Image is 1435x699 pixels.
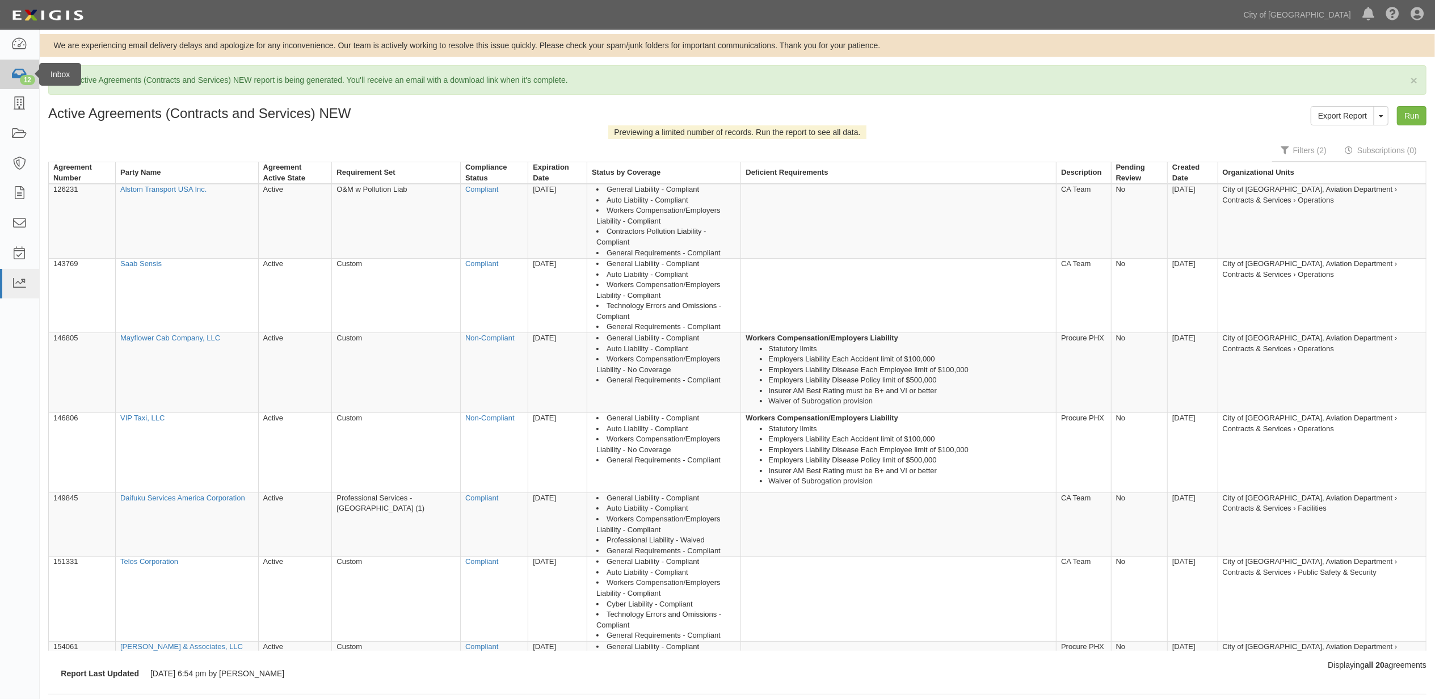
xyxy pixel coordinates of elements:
li: General Requirements - Compliant [596,630,736,641]
td: 143769 [49,259,116,333]
a: City of [GEOGRAPHIC_DATA] [1238,3,1357,26]
td: CA Team [1057,492,1112,556]
a: Compliant [465,185,499,193]
li: Professional Liability - Waived [596,535,736,546]
td: [DATE] [528,333,587,413]
li: Technology Errors and Omissions - Compliant [596,609,736,630]
td: 126231 [49,184,116,258]
td: Procure PHX [1057,412,1112,492]
td: Active [258,333,332,413]
a: Compliant [465,642,499,651]
td: 146806 [49,412,116,492]
button: Close [1411,74,1417,86]
td: 151331 [49,557,116,642]
td: No [1111,184,1167,258]
li: Auto Liability - Compliant [596,344,736,355]
a: Non-Compliant [465,334,515,342]
li: Statutory limits [768,344,1051,355]
td: No [1111,641,1167,694]
a: Non-Compliant [465,414,515,422]
a: Mayflower Cab Company, LLC [120,334,220,342]
td: City of [GEOGRAPHIC_DATA], Aviation Department › Contracts & Services › Operations [1218,259,1426,333]
li: General Requirements - Compliant [596,455,736,466]
td: Active [258,492,332,556]
div: Agreement Number [53,162,106,183]
td: 149845 [49,492,116,556]
td: 154061 [49,641,116,694]
p: Your Active Agreements (Contracts and Services) NEW report is being generated. You'll receive an ... [57,74,1417,86]
span: × [1411,74,1417,87]
li: Waiver of Subrogation provision [768,476,1051,487]
div: Created Date [1172,162,1209,183]
td: Custom [332,333,461,413]
a: VIP Taxi, LLC [120,414,165,422]
li: Technology Errors and Omissions - Compliant [596,301,736,322]
strong: Workers Compensation/Employers Liability [746,334,898,342]
td: Custom [332,412,461,492]
td: No [1111,557,1167,642]
li: Insurer AM Best Rating must be B+ and VI or better [768,466,1051,477]
li: Cyber Liability - Compliant [596,599,736,610]
a: Subscriptions (0) [1336,139,1425,162]
li: Auto Liability - Compliant [596,270,736,280]
td: CA Team [1057,557,1112,642]
a: Compliant [465,557,499,566]
li: Workers Compensation/Employers Liability - Compliant [596,578,736,599]
li: General Liability - Compliant [596,557,736,567]
td: [DATE] [1167,412,1218,492]
td: Active [258,557,332,642]
td: [DATE] [528,641,587,694]
td: City of [GEOGRAPHIC_DATA], Aviation Department › Contracts & Services › Operations [1218,333,1426,413]
div: Status by Coverage [592,167,660,178]
td: City of [GEOGRAPHIC_DATA], Aviation Department › Contracts & Services › Public Safety & Security [1218,557,1426,642]
li: Workers Compensation/Employers Liability - Compliant [596,205,736,226]
div: Inbox [39,63,81,86]
td: Custom [332,641,461,694]
li: Waiver of Subrogation provision [768,396,1051,407]
a: Saab Sensis [120,259,162,268]
a: Run [1397,106,1426,125]
div: Agreement Active State [263,162,323,183]
td: [DATE] [1167,492,1218,556]
li: Contractors Pollution Liability - Compliant [596,226,736,247]
dd: [DATE] 6:54 pm by [PERSON_NAME] [150,668,613,679]
li: Employers Liability Disease Each Employee limit of $100,000 [768,445,1051,456]
li: Auto Liability - Compliant [596,424,736,435]
td: [DATE] [528,259,587,333]
li: Auto Liability - Compliant [596,567,736,578]
td: 146805 [49,333,116,413]
a: [PERSON_NAME] & Associates, LLC [120,642,243,651]
td: [DATE] [1167,641,1218,694]
div: We are experiencing email delivery delays and apologize for any inconvenience. Our team is active... [40,40,1435,51]
li: General Requirements - Compliant [596,546,736,557]
li: General Liability - Compliant [596,184,736,195]
td: Custom [332,557,461,642]
td: CA Team [1057,184,1112,258]
div: Party Name [120,167,161,178]
li: Employers Liability Each Accident limit of $100,000 [768,434,1051,445]
td: [DATE] [1167,184,1218,258]
img: logo-5460c22ac91f19d4615b14bd174203de0afe785f0fc80cf4dbbc73dc1793850b.png [9,5,87,26]
a: Compliant [465,494,499,502]
li: General Requirements - Compliant [596,322,736,332]
li: Employers Liability Disease Policy limit of $500,000 [768,455,1051,466]
li: General Requirements - Compliant [596,248,736,259]
td: [DATE] [528,412,587,492]
li: General Requirements - Compliant [596,375,736,386]
li: General Liability - Compliant [596,413,736,424]
div: 12 [20,75,35,85]
td: Active [258,184,332,258]
li: General Liability - Compliant [596,333,736,344]
li: General Liability - Compliant [596,493,736,504]
strong: Workers Compensation/Employers Liability [746,414,898,422]
td: Active [258,259,332,333]
li: Insurer AM Best Rating must be B+ and VI or better [768,386,1051,397]
li: General Liability - Compliant [596,642,736,652]
div: Organizational Units [1223,167,1294,178]
td: City of [GEOGRAPHIC_DATA], Aviation Department › Contracts & Services › Facilities [1218,492,1426,556]
td: O&M w Pollution Liab [332,184,461,258]
td: No [1111,492,1167,556]
b: all 20 [1365,660,1384,669]
a: Export Report [1311,106,1374,125]
td: No [1111,412,1167,492]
